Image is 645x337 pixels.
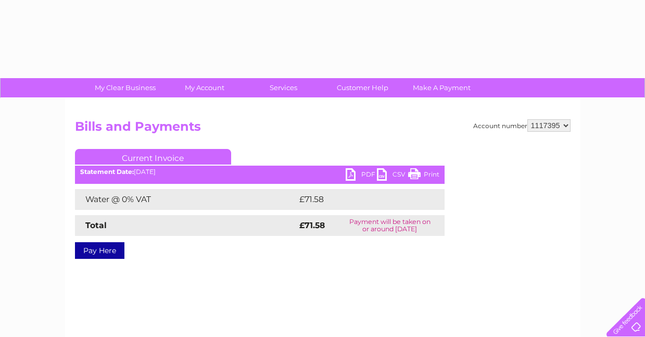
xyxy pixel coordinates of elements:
a: Current Invoice [75,149,231,165]
strong: £71.58 [299,220,325,230]
a: My Clear Business [82,78,168,97]
a: Customer Help [320,78,406,97]
h2: Bills and Payments [75,119,571,139]
a: CSV [377,168,408,183]
a: My Account [161,78,247,97]
td: £71.58 [297,189,423,210]
a: Make A Payment [399,78,485,97]
td: Payment will be taken on or around [DATE] [335,215,445,236]
td: Water @ 0% VAT [75,189,297,210]
div: Account number [473,119,571,132]
a: Pay Here [75,242,124,259]
a: Services [241,78,326,97]
a: PDF [346,168,377,183]
div: [DATE] [75,168,445,176]
a: Print [408,168,439,183]
strong: Total [85,220,107,230]
b: Statement Date: [80,168,134,176]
